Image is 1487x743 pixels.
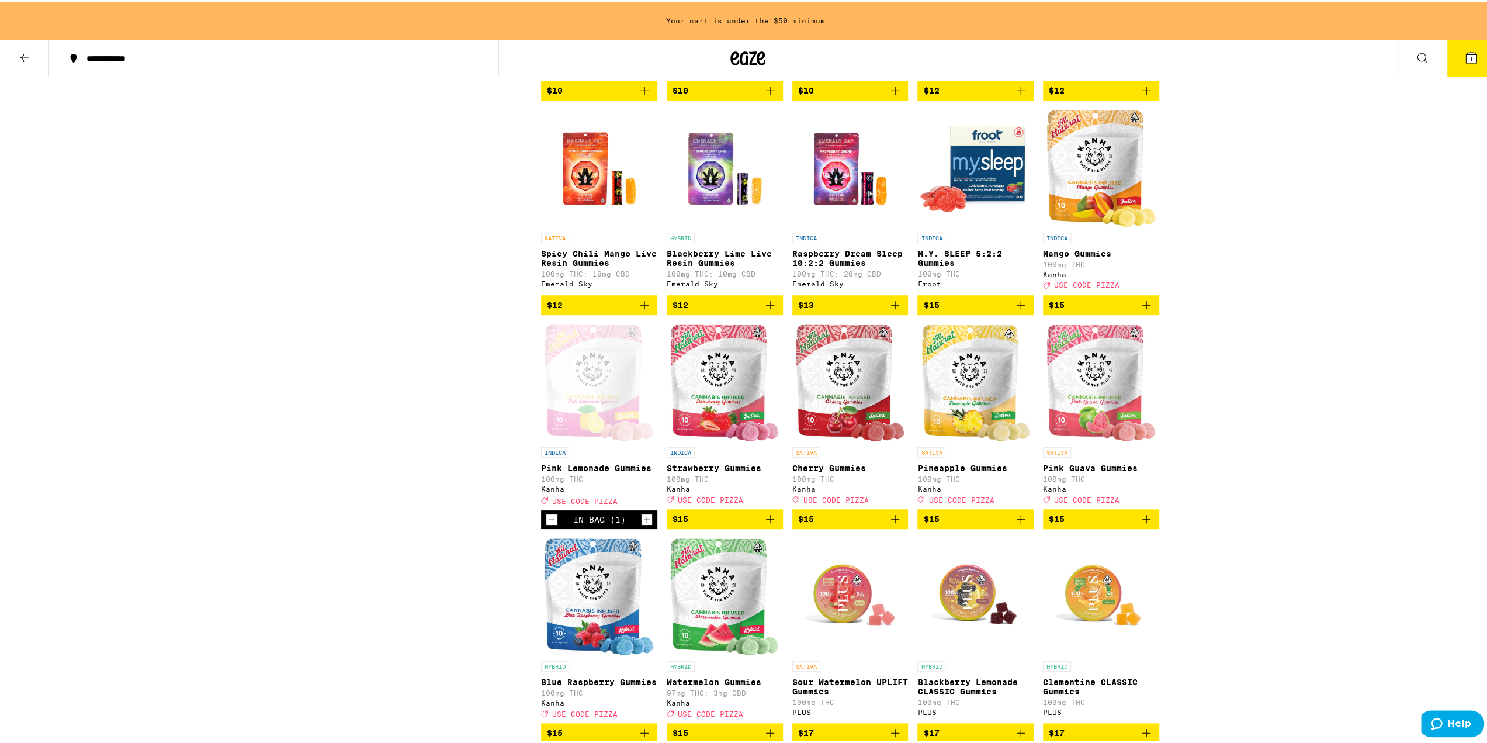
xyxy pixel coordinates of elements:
[917,230,945,241] p: INDICA
[667,697,783,704] div: Kanha
[1043,536,1159,721] a: Open page for Clementine CLASSIC Gummies from PLUS
[1043,445,1071,455] p: SATIVA
[792,78,909,98] button: Add to bag
[667,721,783,741] button: Add to bag
[792,322,909,507] a: Open page for Cherry Gummies from Kanha
[547,726,563,735] span: $15
[798,298,814,307] span: $13
[1054,493,1119,501] span: USE CODE PIZZA
[546,512,557,523] button: Decrement
[667,268,783,275] p: 100mg THC: 10mg CBD
[673,726,688,735] span: $15
[667,108,783,224] img: Emerald Sky - Blackberry Lime Live Resin Gummies
[792,659,820,669] p: SATIVA
[792,230,820,241] p: INDICA
[792,108,909,292] a: Open page for Raspberry Dream Sleep 10:2:2 Gummies from Emerald Sky
[1043,507,1159,527] button: Add to bag
[541,483,657,490] div: Kanha
[917,78,1034,98] button: Add to bag
[552,707,618,715] span: USE CODE PIZZA
[1043,78,1159,98] button: Add to bag
[541,721,657,741] button: Add to bag
[1043,483,1159,490] div: Kanha
[1043,230,1071,241] p: INDICA
[541,293,657,313] button: Add to bag
[1043,461,1159,471] p: Pink Guava Gummies
[573,513,625,522] div: In Bag (1)
[792,507,909,527] button: Add to bag
[798,84,814,93] span: $10
[792,483,909,490] div: Kanha
[792,473,909,481] p: 100mg THC
[792,706,909,714] div: PLUS
[541,78,657,98] button: Add to bag
[792,461,909,471] p: Cherry Gummies
[1043,247,1159,256] p: Mango Gummies
[541,697,657,704] div: Kanha
[923,84,939,93] span: $12
[667,293,783,313] button: Add to bag
[928,493,994,501] span: USE CODE PIZZA
[792,247,909,265] p: Raspberry Dream Sleep 10:2:2 Gummies
[796,322,904,439] img: Kanha - Cherry Gummies
[545,536,653,653] img: Kanha - Blue Raspberry Gummies
[792,536,909,653] img: PLUS - Sour Watermelon UPLIFT Gummies
[917,247,1034,265] p: M.Y. SLEEP 5:2:2 Gummies
[541,322,657,508] a: Open page for Pink Lemonade Gummies from Kanha
[792,696,909,704] p: 100mg THC
[547,298,563,307] span: $12
[792,721,909,741] button: Add to bag
[917,706,1034,714] div: PLUS
[921,322,1030,439] img: Kanha - Pineapple Gummies
[541,461,657,471] p: Pink Lemonade Gummies
[917,675,1034,694] p: Blackberry Lemonade CLASSIC Gummies
[803,493,869,501] span: USE CODE PIZZA
[1043,268,1159,276] div: Kanha
[667,322,783,507] a: Open page for Strawberry Gummies from Kanha
[673,512,688,521] span: $15
[673,298,688,307] span: $12
[917,445,945,455] p: SATIVA
[541,278,657,285] div: Emerald Sky
[667,507,783,527] button: Add to bag
[1043,721,1159,741] button: Add to bag
[541,108,657,224] img: Emerald Sky - Spicy Chili Mango Live Resin Gummies
[678,493,743,501] span: USE CODE PIZZA
[667,230,695,241] p: HYBRID
[1043,659,1071,669] p: HYBRID
[667,659,695,669] p: HYBRID
[552,495,618,502] span: USE CODE PIZZA
[667,278,783,285] div: Emerald Sky
[641,512,653,523] button: Increment
[1043,675,1159,694] p: Clementine CLASSIC Gummies
[792,293,909,313] button: Add to bag
[1043,108,1159,292] a: Open page for Mango Gummies from Kanha
[917,293,1034,313] button: Add to bag
[792,278,909,285] div: Emerald Sky
[792,268,909,275] p: 100mg THC: 20mg CBD
[1043,473,1159,481] p: 100mg THC
[678,707,743,715] span: USE CODE PIZZA
[917,483,1034,490] div: Kanha
[792,536,909,721] a: Open page for Sour Watermelon UPLIFT Gummies from PLUS
[667,536,783,721] a: Open page for Watermelon Gummies from Kanha
[917,268,1034,275] p: 100mg THC
[541,473,657,481] p: 100mg THC
[670,536,779,653] img: Kanha - Watermelon Gummies
[1046,108,1155,224] img: Kanha - Mango Gummies
[917,108,1034,292] a: Open page for M.Y. SLEEP 5:2:2 Gummies from Froot
[917,536,1034,653] img: PLUS - Blackberry Lemonade CLASSIC Gummies
[917,322,1034,507] a: Open page for Pineapple Gummies from Kanha
[1043,258,1159,266] p: 100mg THC
[1043,322,1159,507] a: Open page for Pink Guava Gummies from Kanha
[667,675,783,685] p: Watermelon Gummies
[917,278,1034,285] div: Froot
[1469,53,1473,60] span: 1
[667,687,783,694] p: 97mg THC: 3mg CBD
[667,461,783,471] p: Strawberry Gummies
[917,696,1034,704] p: 100mg THC
[541,268,657,275] p: 100mg THC: 10mg CBD
[792,108,909,224] img: Emerald Sky - Raspberry Dream Sleep 10:2:2 Gummies
[923,298,939,307] span: $15
[541,675,657,685] p: Blue Raspberry Gummies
